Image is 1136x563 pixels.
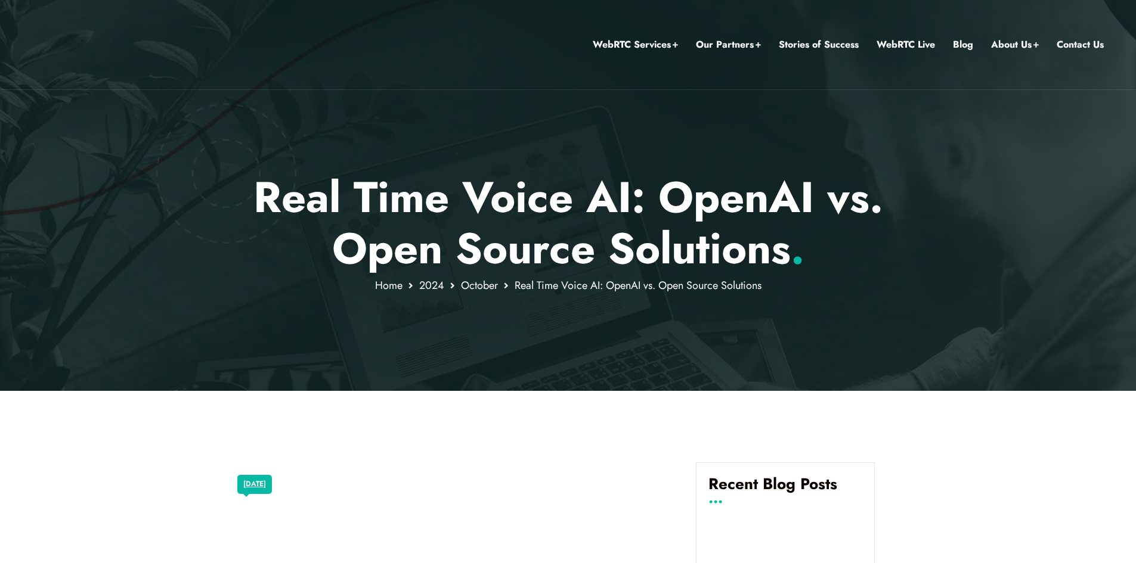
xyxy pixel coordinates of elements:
[419,278,444,293] a: 2024
[219,172,917,275] p: Real Time Voice AI: OpenAI vs. Open Source Solutions
[243,477,266,492] a: [DATE]
[375,278,403,293] a: Home
[1057,37,1104,52] a: Contact Us
[791,217,804,279] span: .
[593,37,678,52] a: WebRTC Services
[991,37,1039,52] a: About Us
[708,475,862,502] h4: Recent Blog Posts
[696,37,761,52] a: Our Partners
[779,37,859,52] a: Stories of Success
[877,37,935,52] a: WebRTC Live
[461,278,498,293] a: October
[515,278,762,293] span: Real Time Voice AI: OpenAI vs. Open Source Solutions
[953,37,973,52] a: Blog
